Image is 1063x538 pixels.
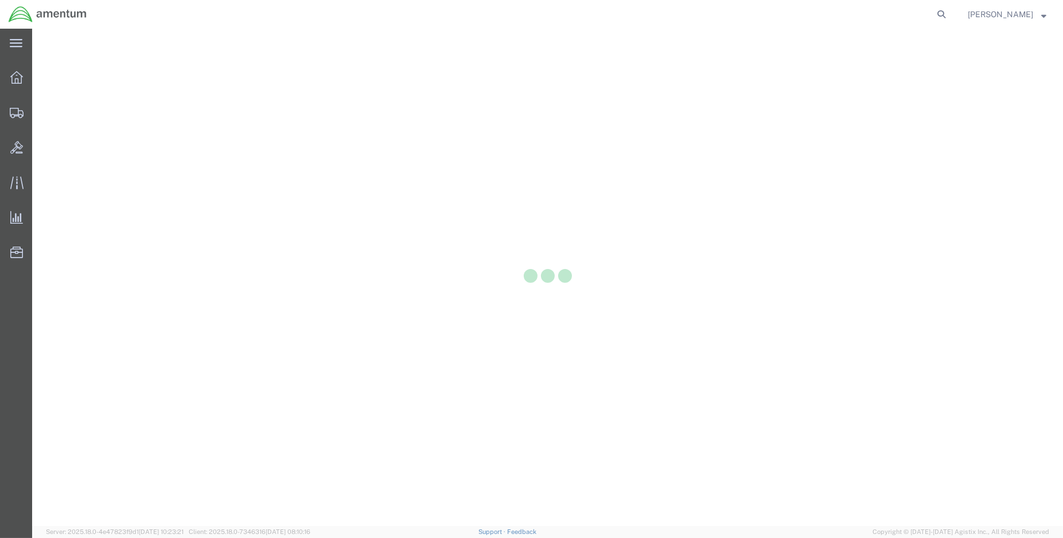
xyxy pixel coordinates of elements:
[507,528,536,535] a: Feedback
[266,528,310,535] span: [DATE] 08:10:16
[8,6,87,23] img: logo
[873,527,1049,537] span: Copyright © [DATE]-[DATE] Agistix Inc., All Rights Reserved
[46,528,184,535] span: Server: 2025.18.0-4e47823f9d1
[968,8,1033,21] span: Brian Marquez
[478,528,507,535] a: Support
[967,7,1047,21] button: [PERSON_NAME]
[189,528,310,535] span: Client: 2025.18.0-7346316
[139,528,184,535] span: [DATE] 10:23:21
